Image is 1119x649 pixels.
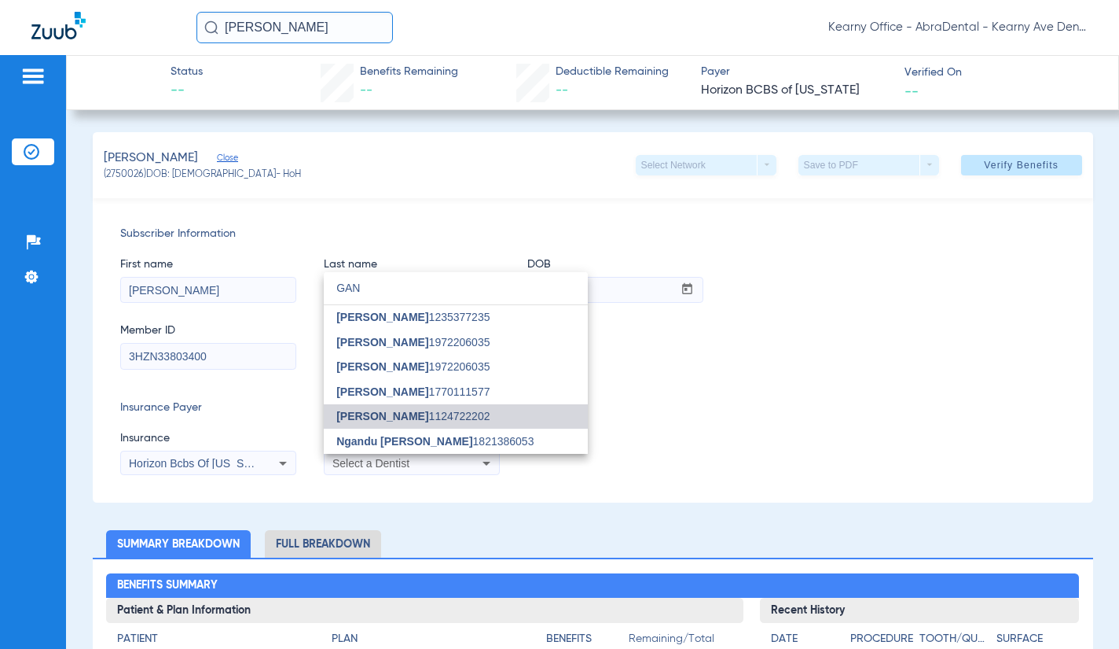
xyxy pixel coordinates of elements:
[336,411,490,422] span: 1124722202
[336,385,428,398] span: [PERSON_NAME]
[336,312,490,323] span: 1235377235
[336,360,428,373] span: [PERSON_NAME]
[336,336,428,348] span: [PERSON_NAME]
[336,386,490,397] span: 1770111577
[336,337,490,348] span: 1972206035
[324,272,588,304] input: dropdown search
[336,311,428,323] span: [PERSON_NAME]
[336,435,472,448] span: Ngandu [PERSON_NAME]
[336,361,490,372] span: 1972206035
[336,410,428,422] span: [PERSON_NAME]
[336,436,534,447] span: 1821386053
[1040,573,1119,649] iframe: Chat Widget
